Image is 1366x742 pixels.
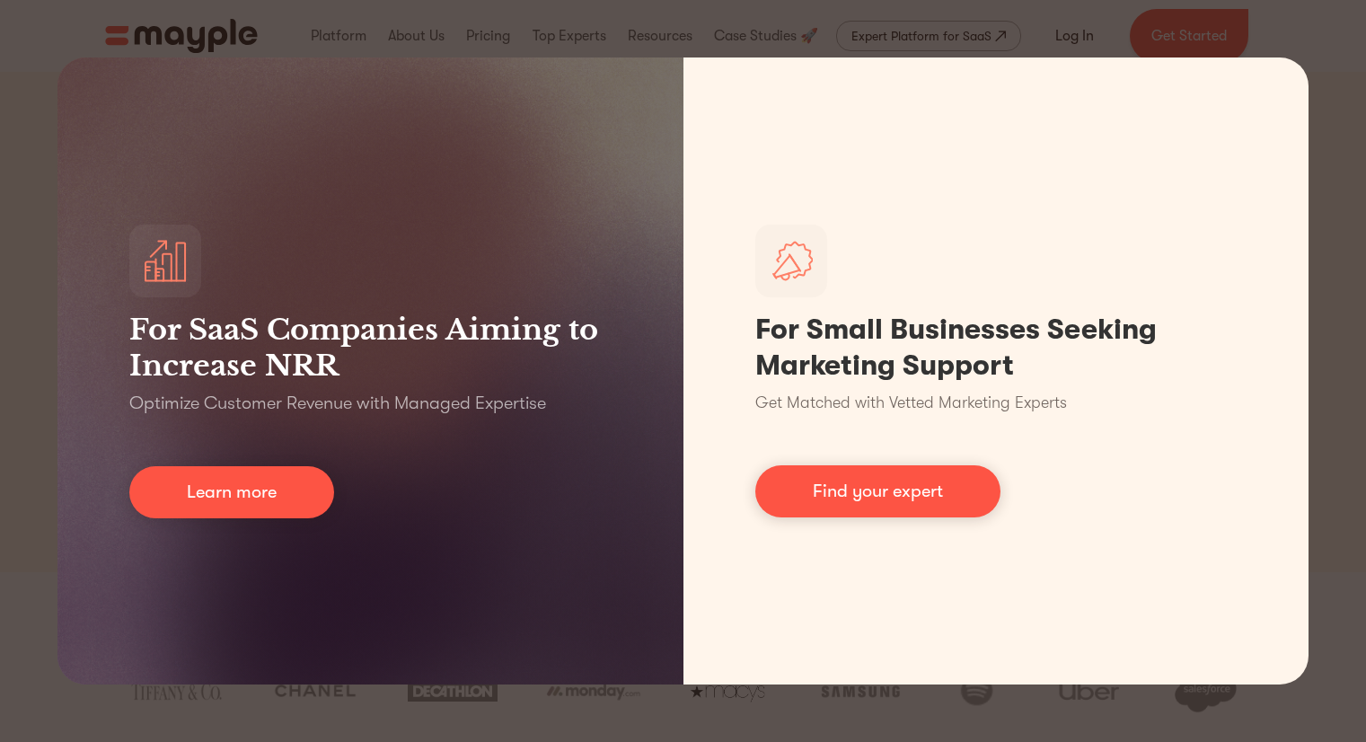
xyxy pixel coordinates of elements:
[129,466,334,518] a: Learn more
[755,465,1000,517] a: Find your expert
[129,312,612,384] h3: For SaaS Companies Aiming to Increase NRR
[755,312,1238,384] h1: For Small Businesses Seeking Marketing Support
[129,391,546,416] p: Optimize Customer Revenue with Managed Expertise
[755,391,1067,415] p: Get Matched with Vetted Marketing Experts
